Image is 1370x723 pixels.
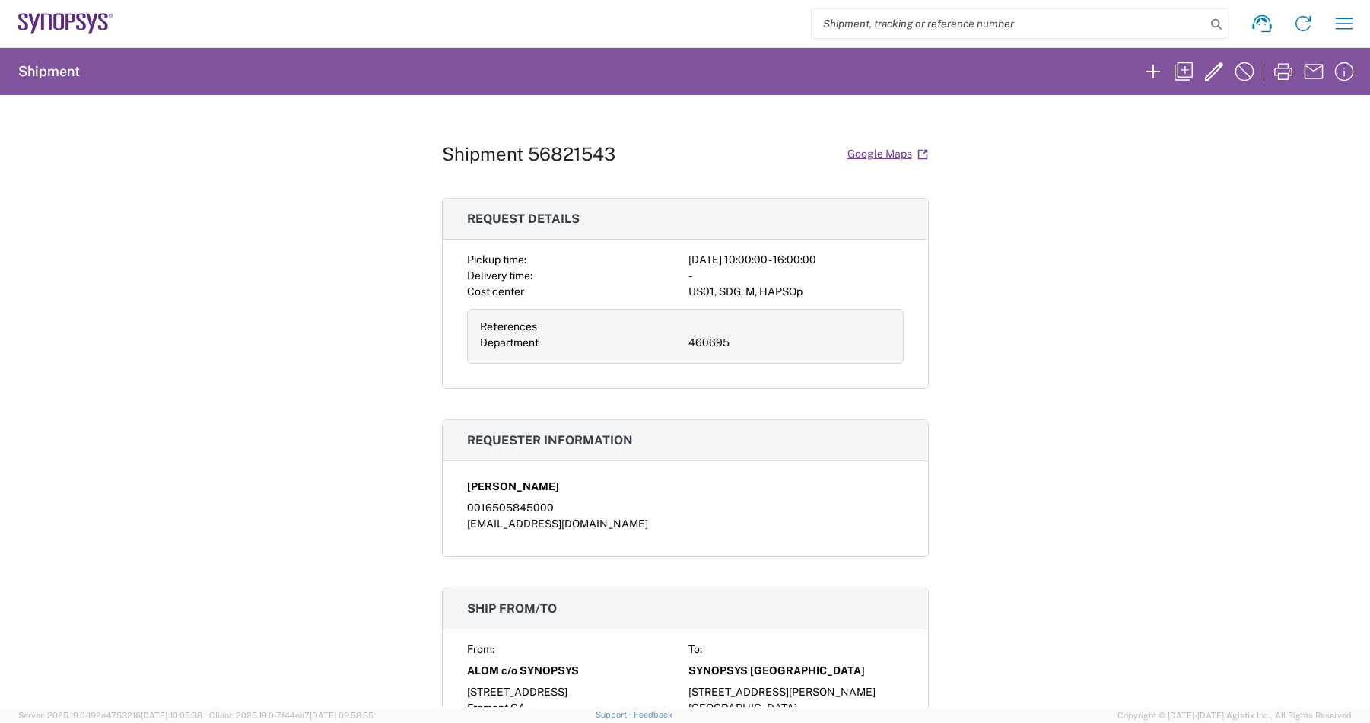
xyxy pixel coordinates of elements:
a: Feedback [634,710,672,719]
input: Shipment, tracking or reference number [812,9,1206,38]
span: Ship from/to [467,601,557,616]
span: Server: 2025.19.0-192a4753216 [18,711,202,720]
div: US01, SDG, M, HAPSOp [688,284,904,300]
span: [DATE] 09:58:55 [310,711,373,720]
h2: Shipment [18,62,80,81]
div: [STREET_ADDRESS][PERSON_NAME] [688,684,904,700]
span: Copyright © [DATE]-[DATE] Agistix Inc., All Rights Reserved [1117,709,1352,722]
div: - [688,268,904,284]
div: [EMAIL_ADDRESS][DOMAIN_NAME] [467,516,904,532]
span: From: [467,643,494,655]
span: [PERSON_NAME] [467,479,559,495]
span: [DATE] 10:05:38 [141,711,202,720]
span: [GEOGRAPHIC_DATA] [688,702,797,714]
span: Requester information [467,433,633,447]
h1: Shipment 56821543 [442,143,615,165]
span: Cost center [467,285,524,298]
div: Department [480,335,682,351]
div: [DATE] 10:00:00 - 16:00:00 [688,252,904,268]
span: References [480,320,537,333]
span: Request details [467,212,580,226]
span: To: [688,643,702,655]
div: 460695 [688,335,891,351]
span: , [508,702,510,714]
a: Support [596,710,634,719]
span: ALOM c/o SYNOPSYS [467,663,579,679]
span: Pickup time: [467,253,526,266]
span: Fremont [467,702,508,714]
span: Client: 2025.19.0-7f44ea7 [209,711,373,720]
div: [STREET_ADDRESS] [467,684,682,700]
a: Google Maps [847,141,929,167]
span: CA [510,702,526,714]
span: SYNOPSYS [GEOGRAPHIC_DATA] [688,663,865,679]
span: Delivery time: [467,269,532,282]
div: 0016505845000 [467,500,904,516]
